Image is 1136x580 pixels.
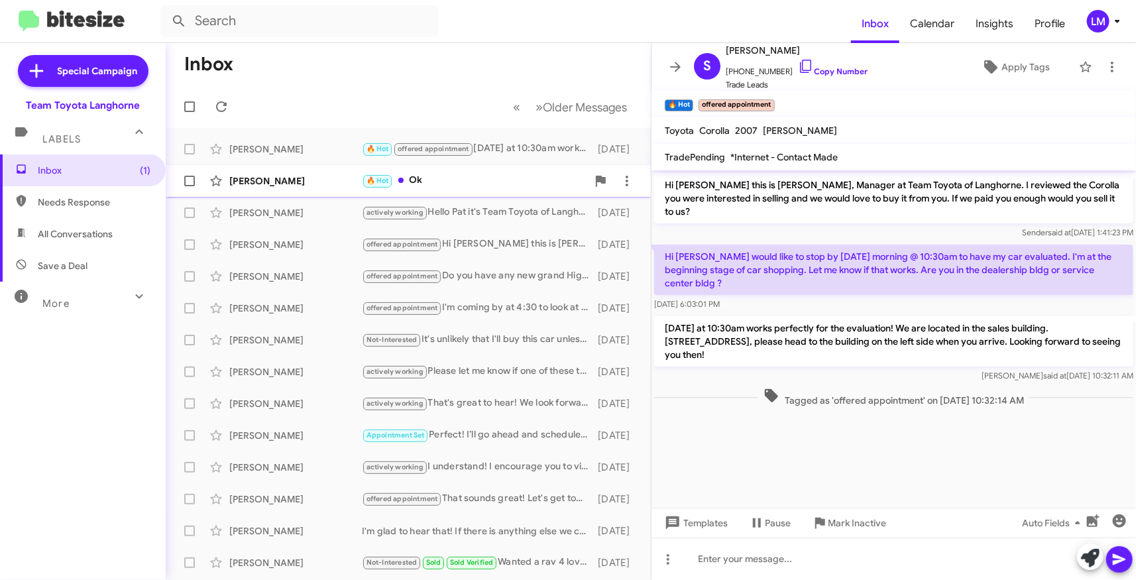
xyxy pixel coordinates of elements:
[362,459,595,475] div: I understand! I encourage you to visit the dealership to explore any available options that suit ...
[1011,511,1096,535] button: Auto Fields
[362,491,595,506] div: That sounds great! Let's get together to discuss your options for the red Highlander. When would ...
[699,99,774,111] small: offered appointment
[654,245,1133,295] p: Hi [PERSON_NAME] would like to stop by [DATE] morning @ 10:30am to have my car evaluated. I'm at ...
[362,300,595,316] div: I'm coming by at 4:30 to look at a different vehicle.
[1022,511,1086,535] span: Auto Fields
[505,93,528,121] button: Previous
[758,388,1029,407] span: Tagged as 'offered appointment' on [DATE] 10:32:14 AM
[367,431,425,439] span: Appointment Set
[362,268,595,284] div: Do you have any new grand Highlander hybrids available?
[229,397,362,410] div: [PERSON_NAME]
[58,64,138,78] span: Special Campaign
[1024,5,1076,43] a: Profile
[38,196,150,209] span: Needs Response
[160,5,439,37] input: Search
[367,304,438,312] span: offered appointment
[595,206,640,219] div: [DATE]
[957,55,1072,79] button: Apply Tags
[362,237,595,252] div: Hi [PERSON_NAME] this is [PERSON_NAME], Manager at Team Toyota of Langhorne. I just wanted to che...
[851,5,899,43] a: Inbox
[654,316,1133,367] p: [DATE] at 10:30am works perfectly for the evaluation! We are located in the sales building. [STRE...
[703,56,711,77] span: S
[367,272,438,280] span: offered appointment
[229,365,362,378] div: [PERSON_NAME]
[765,511,791,535] span: Pause
[362,524,595,538] div: I'm glad to hear that! If there is anything else we could assist with, please feel free to reach ...
[982,371,1133,380] span: [PERSON_NAME] [DATE] 10:32:11 AM
[18,55,148,87] a: Special Campaign
[726,42,868,58] span: [PERSON_NAME]
[1087,10,1109,32] div: LM
[738,511,801,535] button: Pause
[229,493,362,506] div: [PERSON_NAME]
[1043,371,1066,380] span: said at
[595,429,640,442] div: [DATE]
[595,143,640,156] div: [DATE]
[665,151,725,163] span: TradePending
[506,93,635,121] nav: Page navigation example
[362,396,595,411] div: That's great to hear! We look forward to meeting with you soon.
[362,205,595,220] div: Hello Pat it's Team Toyota of Langhorne. Unfortunately we are not able to accept the offer of $28...
[367,494,438,503] span: offered appointment
[654,299,720,309] span: [DATE] 6:03:01 PM
[367,240,438,249] span: offered appointment
[362,555,595,570] div: Wanted a rav 4 loved it on window sticker was 39.0000 and we ask for military police officer, any...
[965,5,1024,43] a: Insights
[140,164,150,177] span: (1)
[229,174,362,188] div: [PERSON_NAME]
[1076,10,1121,32] button: LM
[735,125,758,137] span: 2007
[362,428,595,443] div: Perfect! I’ll go ahead and schedule your visit for [DATE] between 12 and 2. We look forward to se...
[362,141,595,156] div: [DATE] at 10:30am works perfectly for the evaluation! We are located in the sales building. [STRE...
[899,5,965,43] a: Calendar
[367,208,424,217] span: actively working
[1022,227,1133,237] span: Sender [DATE] 1:41:23 PM
[654,173,1133,223] p: Hi [PERSON_NAME] this is [PERSON_NAME], Manager at Team Toyota of Langhorne. I reviewed the Corol...
[367,367,424,376] span: actively working
[362,173,587,188] div: Ok
[665,125,694,137] span: Toyota
[450,558,494,567] span: Sold Verified
[26,99,140,112] div: Team Toyota Langhorne
[536,99,543,115] span: »
[595,461,640,474] div: [DATE]
[595,556,640,569] div: [DATE]
[229,556,362,569] div: [PERSON_NAME]
[42,133,81,145] span: Labels
[1048,227,1071,237] span: said at
[528,93,635,121] button: Next
[229,238,362,251] div: [PERSON_NAME]
[513,99,520,115] span: «
[229,524,362,538] div: [PERSON_NAME]
[699,125,730,137] span: Corolla
[38,164,150,177] span: Inbox
[595,302,640,315] div: [DATE]
[595,493,640,506] div: [DATE]
[595,238,640,251] div: [DATE]
[367,399,424,408] span: actively working
[652,511,738,535] button: Templates
[828,511,886,535] span: Mark Inactive
[229,270,362,283] div: [PERSON_NAME]
[665,99,693,111] small: 🔥 Hot
[367,558,418,567] span: Not-Interested
[184,54,233,75] h1: Inbox
[362,364,595,379] div: Please let me know if one of these trucks catches your eye. They are going through service now an...
[662,511,728,535] span: Templates
[595,365,640,378] div: [DATE]
[1001,55,1050,79] span: Apply Tags
[595,397,640,410] div: [DATE]
[362,332,595,347] div: It's unlikely that I'll buy this car unless there is a deal
[229,143,362,156] div: [PERSON_NAME]
[367,145,389,153] span: 🔥 Hot
[543,100,627,115] span: Older Messages
[42,298,70,310] span: More
[798,66,868,76] a: Copy Number
[763,125,837,137] span: [PERSON_NAME]
[229,461,362,474] div: [PERSON_NAME]
[730,151,838,163] span: *Internet - Contact Made
[726,78,868,91] span: Trade Leads
[595,270,640,283] div: [DATE]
